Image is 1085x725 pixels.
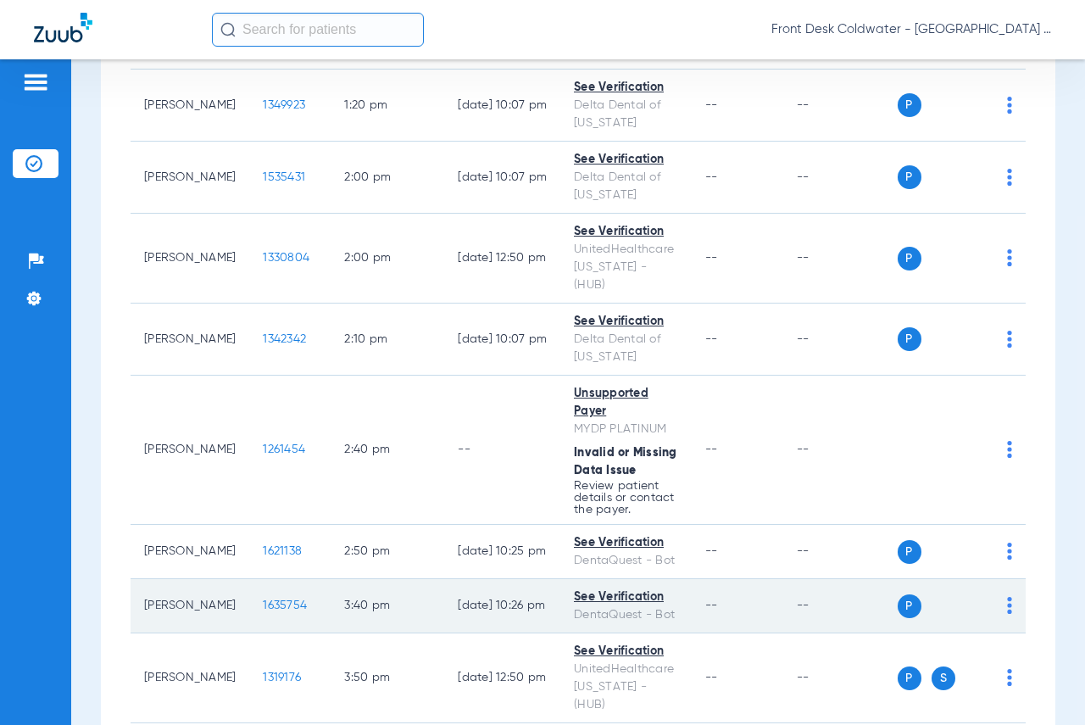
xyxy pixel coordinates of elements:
[898,247,921,270] span: P
[705,600,718,611] span: --
[131,214,249,304] td: [PERSON_NAME]
[705,333,718,345] span: --
[444,70,560,142] td: [DATE] 10:07 PM
[574,331,678,366] div: Delta Dental of [US_STATE]
[131,525,249,579] td: [PERSON_NAME]
[263,545,302,557] span: 1621138
[444,579,560,633] td: [DATE] 10:26 PM
[574,588,678,606] div: See Verification
[444,142,560,214] td: [DATE] 10:07 PM
[898,540,921,564] span: P
[783,214,898,304] td: --
[34,13,92,42] img: Zuub Logo
[574,534,678,552] div: See Verification
[331,579,444,633] td: 3:40 PM
[574,661,678,714] div: UnitedHealthcare [US_STATE] - (HUB)
[444,525,560,579] td: [DATE] 10:25 PM
[574,241,678,294] div: UnitedHealthcare [US_STATE] - (HUB)
[220,22,236,37] img: Search Icon
[131,142,249,214] td: [PERSON_NAME]
[263,252,309,264] span: 1330804
[574,385,678,421] div: Unsupported Payer
[898,93,921,117] span: P
[783,579,898,633] td: --
[22,72,49,92] img: hamburger-icon
[705,545,718,557] span: --
[574,421,678,438] div: MYDP PLATINUM
[574,79,678,97] div: See Verification
[331,525,444,579] td: 2:50 PM
[263,333,306,345] span: 1342342
[331,142,444,214] td: 2:00 PM
[783,142,898,214] td: --
[783,70,898,142] td: --
[783,304,898,376] td: --
[263,99,305,111] span: 1349923
[574,606,678,624] div: DentaQuest - Bot
[932,666,955,690] span: S
[131,70,249,142] td: [PERSON_NAME]
[783,633,898,723] td: --
[574,447,677,477] span: Invalid or Missing Data Issue
[898,666,921,690] span: P
[574,223,678,241] div: See Verification
[574,151,678,169] div: See Verification
[574,643,678,661] div: See Verification
[1007,597,1012,614] img: group-dot-blue.svg
[263,171,305,183] span: 1535431
[331,214,444,304] td: 2:00 PM
[898,594,921,618] span: P
[212,13,424,47] input: Search for patients
[1007,97,1012,114] img: group-dot-blue.svg
[574,313,678,331] div: See Verification
[705,99,718,111] span: --
[574,552,678,570] div: DentaQuest - Bot
[574,169,678,204] div: Delta Dental of [US_STATE]
[898,327,921,351] span: P
[1007,543,1012,560] img: group-dot-blue.svg
[263,600,307,611] span: 1635754
[444,214,560,304] td: [DATE] 12:50 PM
[131,304,249,376] td: [PERSON_NAME]
[331,304,444,376] td: 2:10 PM
[263,672,301,683] span: 1319176
[1007,331,1012,348] img: group-dot-blue.svg
[1007,169,1012,186] img: group-dot-blue.svg
[444,376,560,525] td: --
[574,480,678,516] p: Review patient details or contact the payer.
[705,443,718,455] span: --
[131,376,249,525] td: [PERSON_NAME]
[1007,249,1012,266] img: group-dot-blue.svg
[131,579,249,633] td: [PERSON_NAME]
[783,525,898,579] td: --
[705,672,718,683] span: --
[131,633,249,723] td: [PERSON_NAME]
[705,252,718,264] span: --
[705,171,718,183] span: --
[331,376,444,525] td: 2:40 PM
[444,633,560,723] td: [DATE] 12:50 PM
[444,304,560,376] td: [DATE] 10:07 PM
[331,70,444,142] td: 1:20 PM
[331,633,444,723] td: 3:50 PM
[1000,644,1085,725] iframe: Chat Widget
[1007,441,1012,458] img: group-dot-blue.svg
[771,21,1051,38] span: Front Desk Coldwater - [GEOGRAPHIC_DATA] | My Community Dental Centers
[263,443,305,455] span: 1261454
[898,165,921,189] span: P
[783,376,898,525] td: --
[574,97,678,132] div: Delta Dental of [US_STATE]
